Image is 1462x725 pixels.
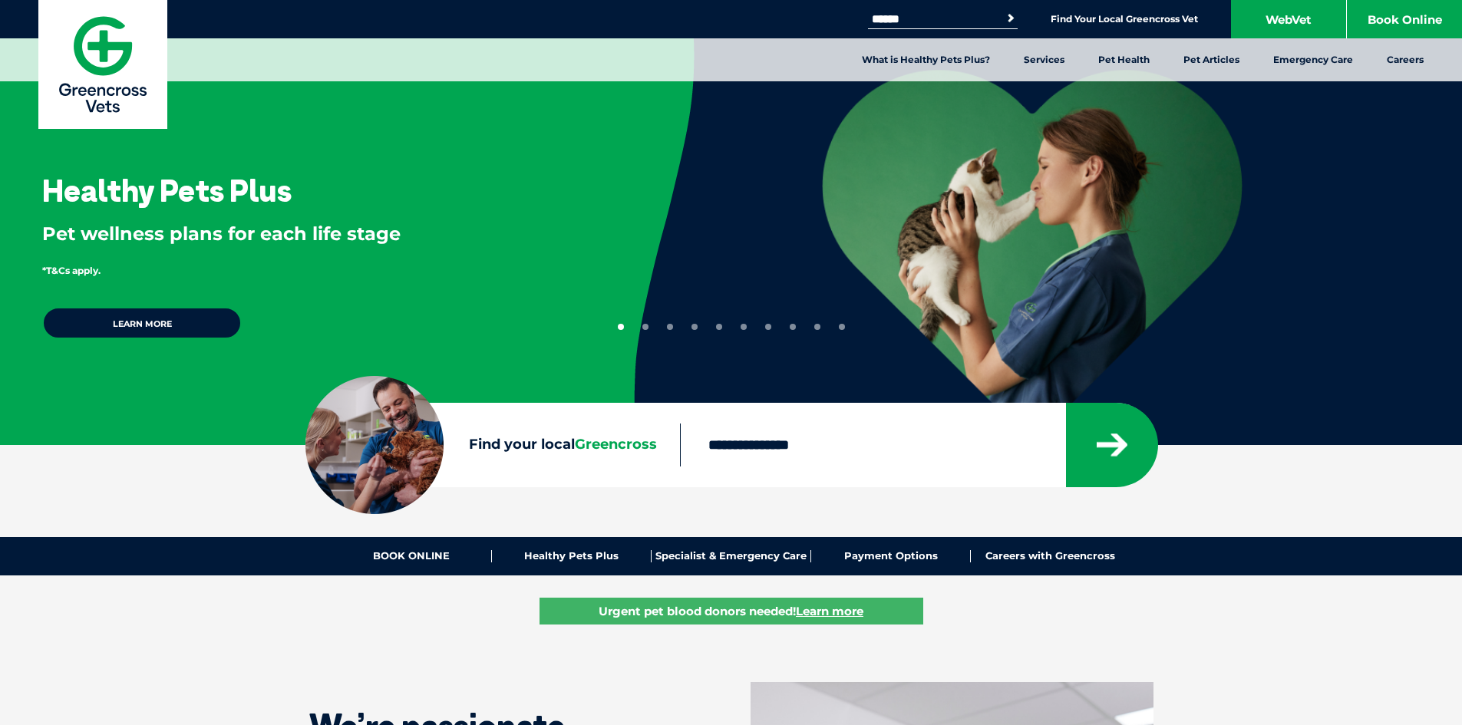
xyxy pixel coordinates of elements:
[741,324,747,330] button: 6 of 10
[691,324,698,330] button: 4 of 10
[1256,38,1370,81] a: Emergency Care
[1007,38,1081,81] a: Services
[796,604,863,618] u: Learn more
[42,265,101,276] span: *T&Cs apply.
[332,550,492,562] a: BOOK ONLINE
[642,324,648,330] button: 2 of 10
[575,436,657,453] span: Greencross
[845,38,1007,81] a: What is Healthy Pets Plus?
[1167,38,1256,81] a: Pet Articles
[1051,13,1198,25] a: Find Your Local Greencross Vet
[814,324,820,330] button: 9 of 10
[540,598,923,624] a: Urgent pet blood donors needed!Learn more
[42,307,242,339] a: Learn more
[790,324,796,330] button: 8 of 10
[971,550,1130,562] a: Careers with Greencross
[1081,38,1167,81] a: Pet Health
[667,324,673,330] button: 3 of 10
[839,324,845,330] button: 10 of 10
[305,433,680,456] label: Find your local
[492,550,652,562] a: Healthy Pets Plus
[765,324,771,330] button: 7 of 10
[42,221,584,247] p: Pet wellness plans for each life stage
[42,175,292,206] h3: Healthy Pets Plus
[811,550,971,562] a: Payment Options
[618,324,624,330] button: 1 of 10
[652,550,811,562] a: Specialist & Emergency Care
[1003,11,1018,26] button: Search
[716,324,722,330] button: 5 of 10
[1370,38,1441,81] a: Careers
